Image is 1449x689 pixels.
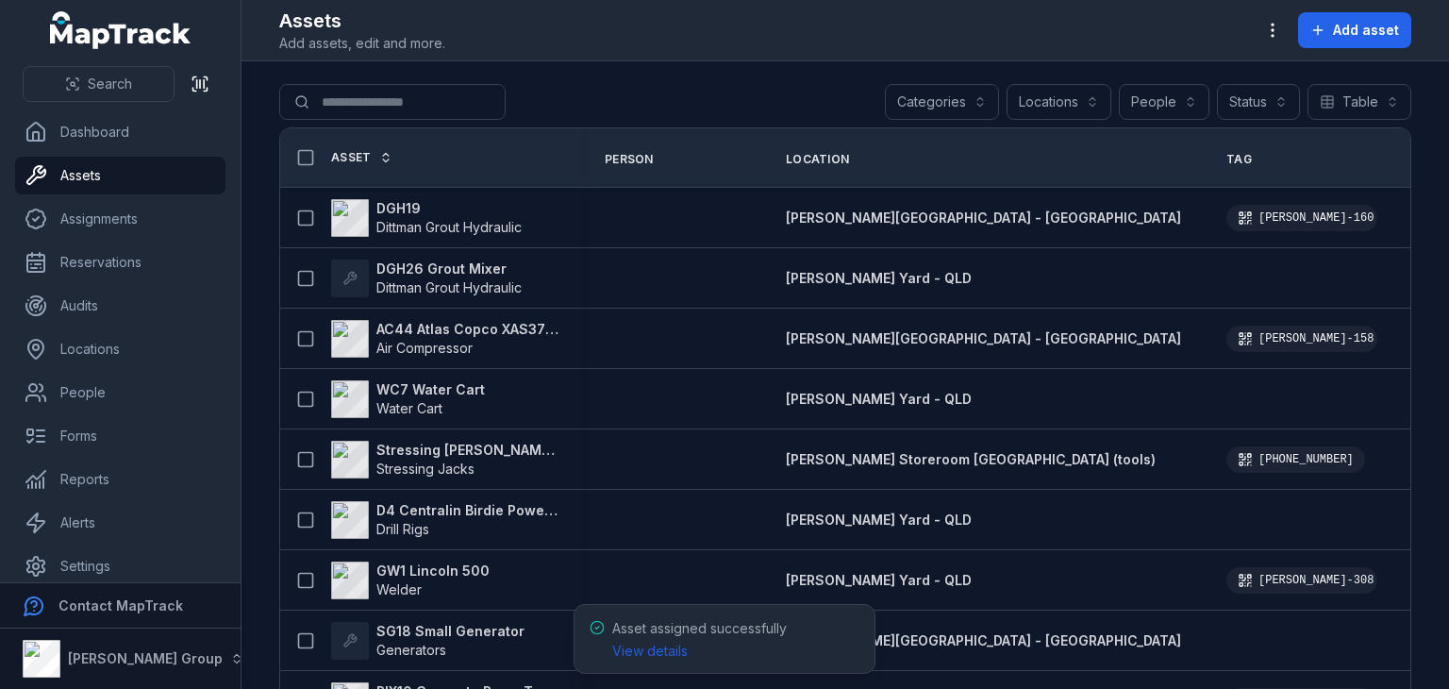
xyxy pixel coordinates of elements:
button: People [1119,84,1209,120]
span: Person [605,152,654,167]
a: DGH26 Grout MixerDittman Grout Hydraulic [331,260,522,297]
span: Welder [376,581,422,597]
span: Add asset [1333,21,1399,40]
strong: DGH19 [376,199,522,218]
span: Drill Rigs [376,521,429,537]
span: Add assets, edit and more. [279,34,445,53]
h2: Assets [279,8,445,34]
a: [PERSON_NAME][GEOGRAPHIC_DATA] - [GEOGRAPHIC_DATA] [786,209,1181,227]
strong: D4 Centralin Birdie Power Pack [376,501,559,520]
a: Reservations [15,244,225,281]
a: Settings [15,547,225,585]
span: Stressing Jacks [376,461,475,477]
a: [PERSON_NAME][GEOGRAPHIC_DATA] - [GEOGRAPHIC_DATA] [786,329,1181,348]
a: DGH19Dittman Grout Hydraulic [331,199,522,237]
strong: [PERSON_NAME] Group [68,650,223,666]
div: [PERSON_NAME]-308 [1226,567,1377,594]
a: GW1 Lincoln 500Welder [331,562,490,599]
button: Add asset [1298,12,1411,48]
a: SG18 Small GeneratorGenerators [331,622,525,660]
a: [PERSON_NAME][GEOGRAPHIC_DATA] - [GEOGRAPHIC_DATA] [786,631,1181,650]
a: Alerts [15,504,225,542]
a: [PERSON_NAME] Storeroom [GEOGRAPHIC_DATA] (tools) [786,450,1156,469]
a: Dashboard [15,113,225,151]
span: [PERSON_NAME] Storeroom [GEOGRAPHIC_DATA] (tools) [786,451,1156,467]
strong: SG18 Small Generator [376,622,525,641]
a: AC44 Atlas Copco XAS375TAAir Compressor [331,320,559,358]
span: Water Cart [376,400,442,416]
span: Dittman Grout Hydraulic [376,279,522,295]
div: [PERSON_NAME]-160 [1226,205,1377,231]
a: WC7 Water CartWater Cart [331,380,485,418]
a: People [15,374,225,412]
span: [PERSON_NAME] Yard - QLD [786,512,972,528]
span: [PERSON_NAME][GEOGRAPHIC_DATA] - [GEOGRAPHIC_DATA] [786,330,1181,346]
a: View details [612,642,688,661]
a: [PERSON_NAME] Yard - QLD [786,390,972,409]
a: MapTrack [50,11,192,49]
a: Assignments [15,200,225,238]
strong: GW1 Lincoln 500 [376,562,490,580]
a: Forms [15,417,225,455]
a: D4 Centralin Birdie Power PackDrill Rigs [331,501,559,539]
a: [PERSON_NAME] Yard - QLD [786,571,972,590]
strong: DGH26 Grout Mixer [376,260,522,278]
span: Generators [376,642,446,658]
strong: Contact MapTrack [58,597,183,613]
a: Audits [15,287,225,325]
span: Asset [331,150,372,165]
button: Search [23,66,175,102]
strong: WC7 Water Cart [376,380,485,399]
span: [PERSON_NAME] Yard - QLD [786,572,972,588]
div: [PHONE_NUMBER] [1226,446,1365,473]
a: Assets [15,157,225,194]
button: Status [1217,84,1300,120]
span: [PERSON_NAME] Yard - QLD [786,270,972,286]
span: Search [88,75,132,93]
div: [PERSON_NAME]-158 [1226,326,1377,352]
a: Reports [15,461,225,498]
span: Location [786,152,849,167]
a: [PERSON_NAME] Yard - QLD [786,269,972,288]
strong: Stressing [PERSON_NAME] 26-150t [376,441,559,460]
span: [PERSON_NAME][GEOGRAPHIC_DATA] - [GEOGRAPHIC_DATA] [786,632,1181,648]
span: [PERSON_NAME] Yard - QLD [786,391,972,407]
a: Locations [15,330,225,368]
span: Tag [1226,152,1252,167]
button: Categories [885,84,999,120]
button: Locations [1007,84,1111,120]
a: [PERSON_NAME] Yard - QLD [786,511,972,529]
span: Dittman Grout Hydraulic [376,219,522,235]
a: Asset [331,150,392,165]
span: Air Compressor [376,340,473,356]
span: Asset assigned successfully [612,620,787,659]
button: Table [1307,84,1411,120]
span: [PERSON_NAME][GEOGRAPHIC_DATA] - [GEOGRAPHIC_DATA] [786,210,1181,226]
strong: AC44 Atlas Copco XAS375TA [376,320,559,339]
a: Stressing [PERSON_NAME] 26-150tStressing Jacks [331,441,559,479]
